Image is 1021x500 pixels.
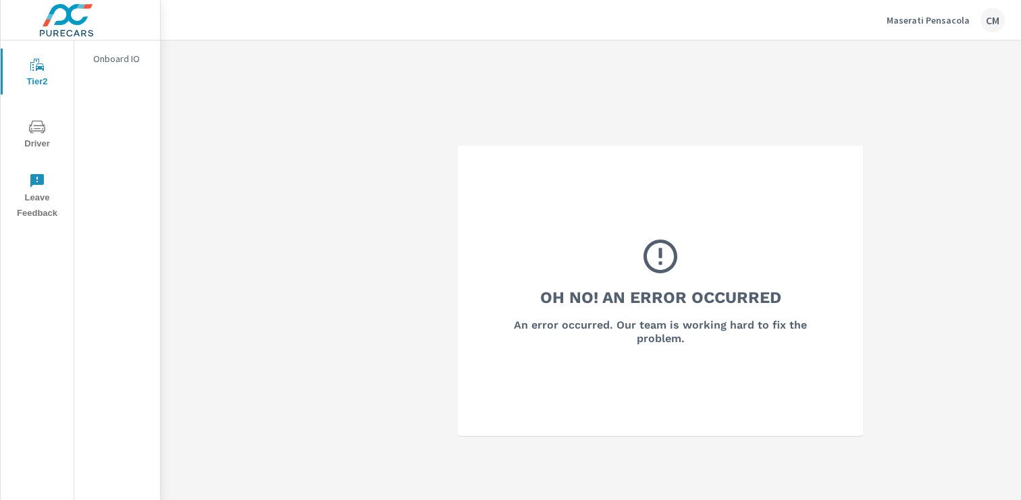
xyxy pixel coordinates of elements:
[5,57,70,90] span: Tier2
[93,52,149,65] p: Onboard IO
[5,173,70,221] span: Leave Feedback
[1,40,74,227] div: nav menu
[74,49,160,69] div: Onboard IO
[540,286,781,309] h3: Oh No! An Error Occurred
[5,119,70,152] span: Driver
[494,318,827,345] h6: An error occurred. Our team is working hard to fix the problem.
[887,14,970,26] p: Maserati Pensacola
[980,8,1005,32] div: CM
